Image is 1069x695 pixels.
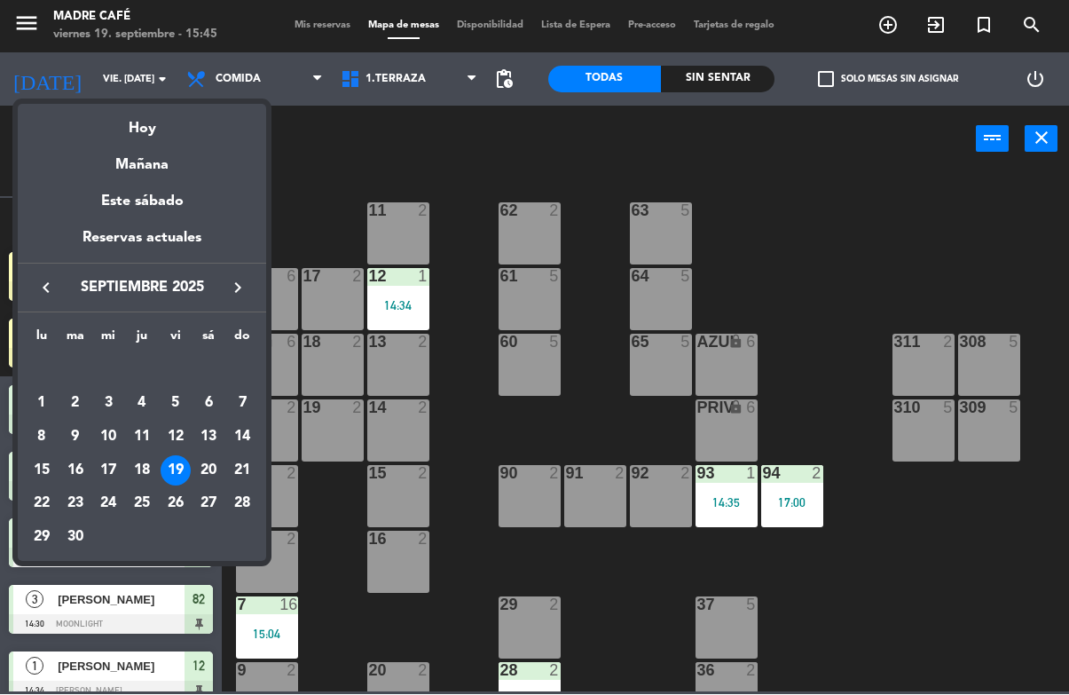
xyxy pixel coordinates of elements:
td: 20 de septiembre de 2025 [193,454,226,488]
td: 27 de septiembre de 2025 [193,488,226,522]
td: 3 de septiembre de 2025 [91,388,125,422]
button: keyboard_arrow_left [30,277,62,300]
td: 8 de septiembre de 2025 [25,421,59,454]
td: 11 de septiembre de 2025 [125,421,159,454]
td: 17 de septiembre de 2025 [91,454,125,488]
div: 19 [161,456,191,486]
td: 28 de septiembre de 2025 [225,488,259,522]
div: 6 [193,389,224,419]
div: 11 [127,423,157,453]
div: 29 [27,523,57,553]
div: 17 [93,456,123,486]
div: 8 [27,423,57,453]
div: 23 [60,490,90,520]
div: 16 [60,456,90,486]
td: 4 de septiembre de 2025 [125,388,159,422]
td: 30 de septiembre de 2025 [59,521,92,555]
div: 9 [60,423,90,453]
div: 24 [93,490,123,520]
td: 22 de septiembre de 2025 [25,488,59,522]
div: 13 [193,423,224,453]
td: 14 de septiembre de 2025 [225,421,259,454]
td: 18 de septiembre de 2025 [125,454,159,488]
div: 5 [161,389,191,419]
th: sábado [193,327,226,354]
span: septiembre 2025 [62,277,222,300]
div: Mañana [18,141,266,178]
th: martes [59,327,92,354]
td: 24 de septiembre de 2025 [91,488,125,522]
td: 5 de septiembre de 2025 [159,388,193,422]
div: Este sábado [18,178,266,227]
div: 14 [227,423,257,453]
th: domingo [225,327,259,354]
div: Reservas actuales [18,227,266,264]
td: 1 de septiembre de 2025 [25,388,59,422]
th: jueves [125,327,159,354]
div: 3 [93,389,123,419]
div: 12 [161,423,191,453]
div: 2 [60,389,90,419]
td: 7 de septiembre de 2025 [225,388,259,422]
td: 29 de septiembre de 2025 [25,521,59,555]
td: SEP. [25,354,259,388]
th: viernes [159,327,193,354]
td: 19 de septiembre de 2025 [159,454,193,488]
i: keyboard_arrow_right [227,278,248,299]
div: 7 [227,389,257,419]
button: keyboard_arrow_right [222,277,254,300]
div: 28 [227,490,257,520]
div: 10 [93,423,123,453]
div: 30 [60,523,90,553]
div: 18 [127,456,157,486]
td: 13 de septiembre de 2025 [193,421,226,454]
div: 27 [193,490,224,520]
td: 9 de septiembre de 2025 [59,421,92,454]
td: 25 de septiembre de 2025 [125,488,159,522]
div: 25 [127,490,157,520]
td: 16 de septiembre de 2025 [59,454,92,488]
div: 4 [127,389,157,419]
div: 22 [27,490,57,520]
td: 6 de septiembre de 2025 [193,388,226,422]
i: keyboard_arrow_left [35,278,57,299]
div: Hoy [18,105,266,141]
td: 26 de septiembre de 2025 [159,488,193,522]
div: 20 [193,456,224,486]
th: lunes [25,327,59,354]
td: 23 de septiembre de 2025 [59,488,92,522]
div: 21 [227,456,257,486]
div: 26 [161,490,191,520]
td: 10 de septiembre de 2025 [91,421,125,454]
th: miércoles [91,327,125,354]
div: 15 [27,456,57,486]
td: 15 de septiembre de 2025 [25,454,59,488]
div: 1 [27,389,57,419]
td: 21 de septiembre de 2025 [225,454,259,488]
td: 12 de septiembre de 2025 [159,421,193,454]
td: 2 de septiembre de 2025 [59,388,92,422]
